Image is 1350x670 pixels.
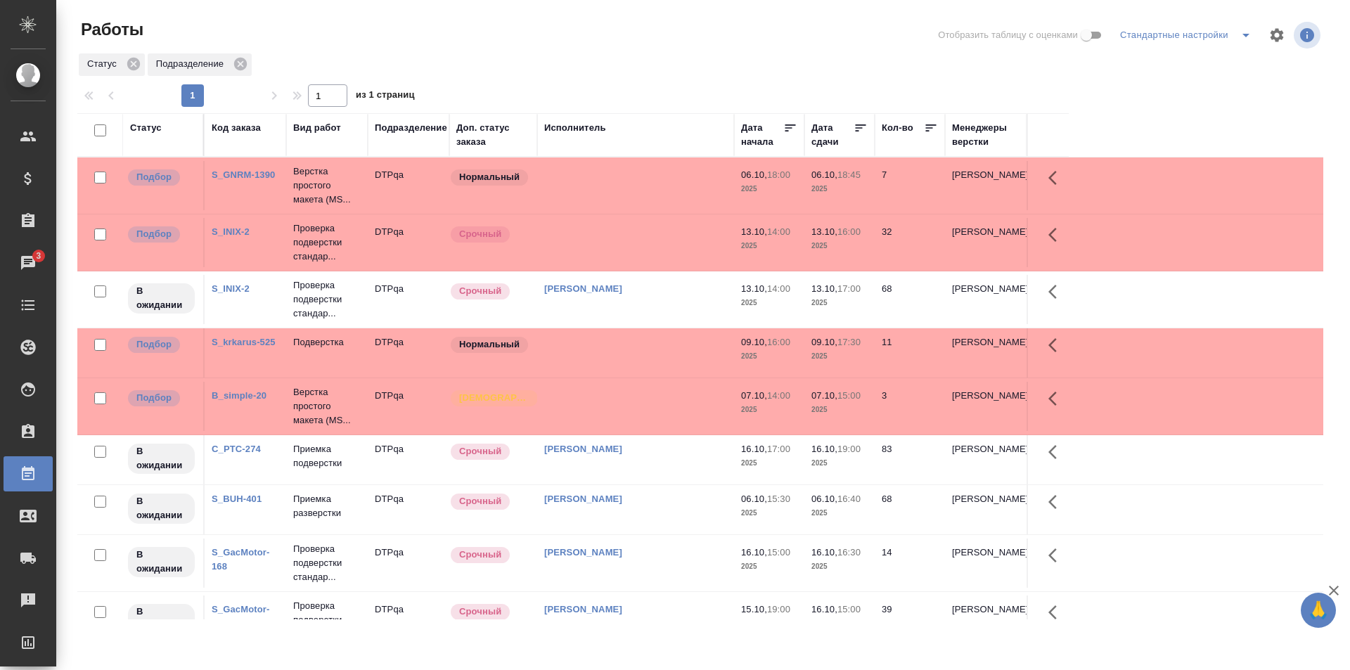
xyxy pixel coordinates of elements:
[741,444,767,454] p: 16.10,
[741,547,767,558] p: 16.10,
[212,547,269,572] a: S_GacMotor-168
[811,444,837,454] p: 16.10,
[544,604,622,614] a: [PERSON_NAME]
[293,335,361,349] p: Подверстка
[456,121,530,149] div: Доп. статус заказа
[811,547,837,558] p: 16.10,
[127,335,196,354] div: Можно подбирать исполнителей
[356,86,415,107] span: из 1 страниц
[741,121,783,149] div: Дата начала
[459,444,501,458] p: Срочный
[459,391,529,405] p: [DEMOGRAPHIC_DATA]
[952,442,1020,456] p: [PERSON_NAME]
[875,328,945,378] td: 11
[767,390,790,401] p: 14:00
[127,603,196,636] div: Исполнитель назначен, приступать к работе пока рано
[741,506,797,520] p: 2025
[741,604,767,614] p: 15.10,
[952,121,1020,149] div: Менеджеры верстки
[1040,539,1074,572] button: Здесь прячутся важные кнопки
[293,165,361,207] p: Верстка простого макета (MS...
[127,282,196,315] div: Исполнитель назначен, приступать к работе пока рано
[741,456,797,470] p: 2025
[837,169,861,180] p: 18:45
[544,283,622,294] a: [PERSON_NAME]
[837,444,861,454] p: 19:00
[212,226,250,237] a: S_INIX-2
[368,539,449,588] td: DTPqa
[767,169,790,180] p: 18:00
[127,389,196,408] div: Можно подбирать исполнителей
[767,337,790,347] p: 16:00
[459,227,501,241] p: Срочный
[368,485,449,534] td: DTPqa
[368,435,449,484] td: DTPqa
[293,121,341,135] div: Вид работ
[837,283,861,294] p: 17:00
[127,492,196,525] div: Исполнитель назначен, приступать к работе пока рано
[156,57,229,71] p: Подразделение
[87,57,122,71] p: Статус
[136,391,172,405] p: Подбор
[1040,218,1074,252] button: Здесь прячутся важные кнопки
[1040,435,1074,469] button: Здесь прячутся важные кнопки
[952,389,1020,403] p: [PERSON_NAME]
[459,284,501,298] p: Срочный
[212,337,276,347] a: S_krkarus-525
[459,170,520,184] p: Нормальный
[79,53,145,76] div: Статус
[1301,593,1336,628] button: 🙏
[293,542,361,584] p: Проверка подверстки стандар...
[741,169,767,180] p: 06.10,
[952,546,1020,560] p: [PERSON_NAME]
[875,382,945,431] td: 3
[544,444,622,454] a: [PERSON_NAME]
[811,494,837,504] p: 06.10,
[130,121,162,135] div: Статус
[741,403,797,417] p: 2025
[811,560,868,574] p: 2025
[875,275,945,324] td: 68
[811,121,854,149] div: Дата сдачи
[741,617,797,631] p: 2025
[811,349,868,363] p: 2025
[837,547,861,558] p: 16:30
[293,492,361,520] p: Приемка разверстки
[544,547,622,558] a: [PERSON_NAME]
[1117,24,1260,46] div: split button
[212,390,266,401] a: B_simple-20
[811,390,837,401] p: 07.10,
[368,595,449,645] td: DTPqa
[459,494,501,508] p: Срочный
[767,226,790,237] p: 14:00
[811,604,837,614] p: 16.10,
[77,18,143,41] span: Работы
[1306,595,1330,625] span: 🙏
[212,494,262,504] a: S_BUH-401
[811,337,837,347] p: 09.10,
[368,275,449,324] td: DTPqa
[136,605,186,633] p: В ожидании
[741,296,797,310] p: 2025
[212,444,261,454] a: C_PTC-274
[127,546,196,579] div: Исполнитель назначен, приступать к работе пока рано
[952,168,1020,182] p: [PERSON_NAME]
[875,218,945,267] td: 32
[741,349,797,363] p: 2025
[544,494,622,504] a: [PERSON_NAME]
[127,168,196,187] div: Можно подбирать исполнителей
[882,121,913,135] div: Кол-во
[136,170,172,184] p: Подбор
[811,456,868,470] p: 2025
[1260,18,1294,52] span: Настроить таблицу
[212,283,250,294] a: S_INIX-2
[27,249,49,263] span: 3
[811,506,868,520] p: 2025
[837,494,861,504] p: 16:40
[767,604,790,614] p: 19:00
[952,282,1020,296] p: [PERSON_NAME]
[811,403,868,417] p: 2025
[544,121,606,135] div: Исполнитель
[368,382,449,431] td: DTPqa
[368,218,449,267] td: DTPqa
